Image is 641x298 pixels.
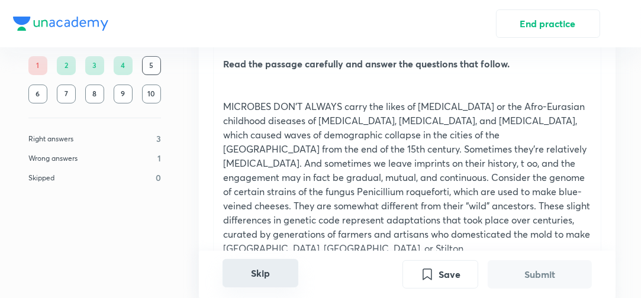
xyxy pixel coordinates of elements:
[223,57,510,70] strong: Read the passage carefully and answer the questions that follow.
[114,56,133,75] div: 4
[57,56,76,75] div: 2
[28,153,78,164] p: Wrong answers
[157,152,161,164] p: 1
[142,56,161,75] div: 5
[28,173,54,183] p: Skipped
[13,17,108,31] img: Company Logo
[28,134,73,144] p: Right answers
[114,85,133,103] div: 9
[28,85,47,103] div: 6
[156,132,161,145] p: 3
[57,85,76,103] div: 7
[28,56,47,75] div: 1
[85,56,104,75] div: 3
[223,99,591,255] p: MICROBES DON’T ALWAYS carry the likes of [MEDICAL_DATA] or the Afro-Eurasian childhood diseases o...
[496,9,600,38] button: End practice
[85,85,104,103] div: 8
[142,85,161,103] div: 10
[223,259,298,287] button: Skip
[488,260,592,289] button: Submit
[402,260,478,289] button: Save
[156,171,161,184] p: 0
